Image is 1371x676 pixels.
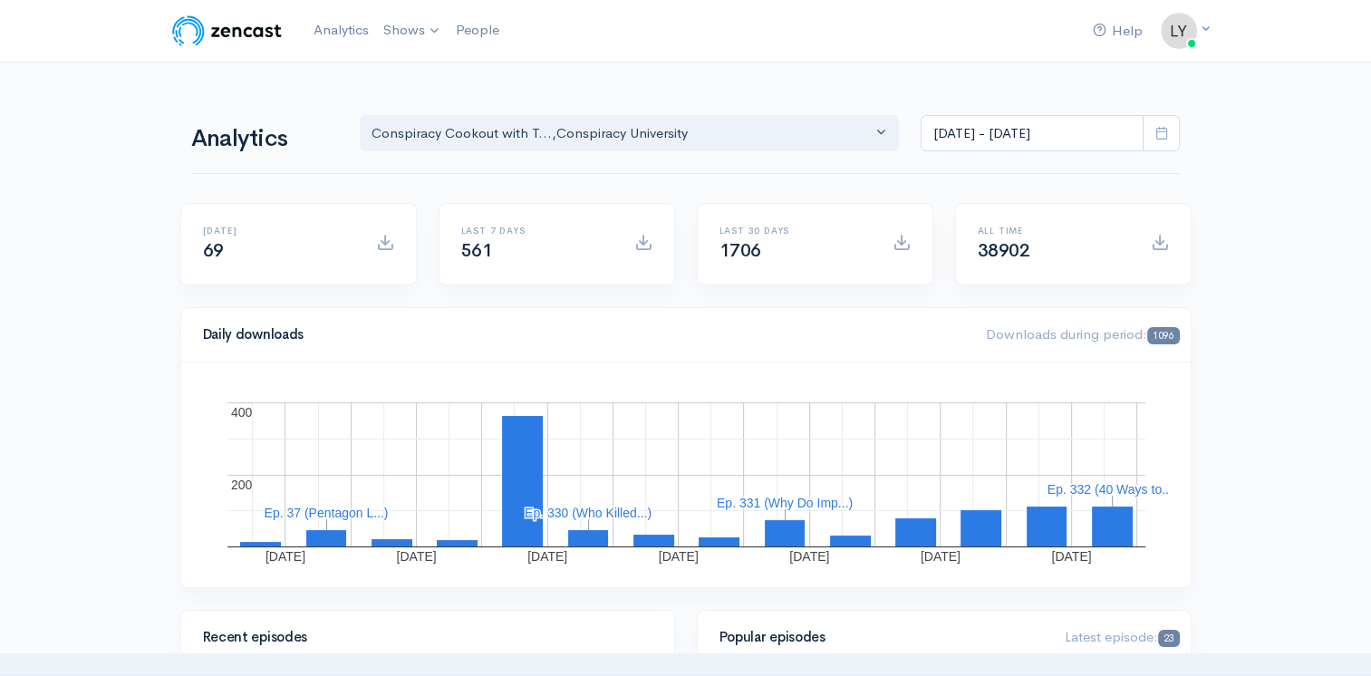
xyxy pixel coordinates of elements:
[716,496,852,510] text: Ep. 331 (Why Do Imp...)
[920,549,960,564] text: [DATE]
[719,239,761,262] span: 1706
[396,549,436,564] text: [DATE]
[372,123,872,144] div: Conspiracy Cookout with T... , Conspiracy University
[789,549,829,564] text: [DATE]
[978,226,1129,236] h6: All time
[921,115,1144,152] input: analytics date range selector
[1086,12,1150,51] a: Help
[191,126,338,152] h1: Analytics
[306,11,376,50] a: Analytics
[360,115,900,152] button: Conspiracy Cookout with T..., Conspiracy University
[719,630,1044,645] h4: Popular episodes
[461,226,613,236] h6: Last 7 days
[524,506,651,520] text: Ep. 330 (Who Killed...)
[203,630,642,645] h4: Recent episodes
[1047,482,1176,497] text: Ep. 332 (40 Ways to...)
[231,478,253,492] text: 200
[986,325,1179,343] span: Downloads during period:
[169,13,285,49] img: ZenCast Logo
[978,239,1030,262] span: 38902
[719,226,871,236] h6: Last 30 days
[1147,327,1179,344] span: 1096
[1161,13,1197,49] img: ...
[1158,630,1179,647] span: 23
[203,226,354,236] h6: [DATE]
[231,405,253,420] text: 400
[461,239,493,262] span: 561
[376,11,449,51] a: Shows
[1065,628,1179,645] span: Latest episode:
[265,549,304,564] text: [DATE]
[203,239,224,262] span: 69
[264,506,388,520] text: Ep. 37 (Pentagon L...)
[1051,549,1091,564] text: [DATE]
[203,327,965,343] h4: Daily downloads
[203,384,1169,565] svg: A chart.
[658,549,698,564] text: [DATE]
[449,11,507,50] a: People
[527,549,567,564] text: [DATE]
